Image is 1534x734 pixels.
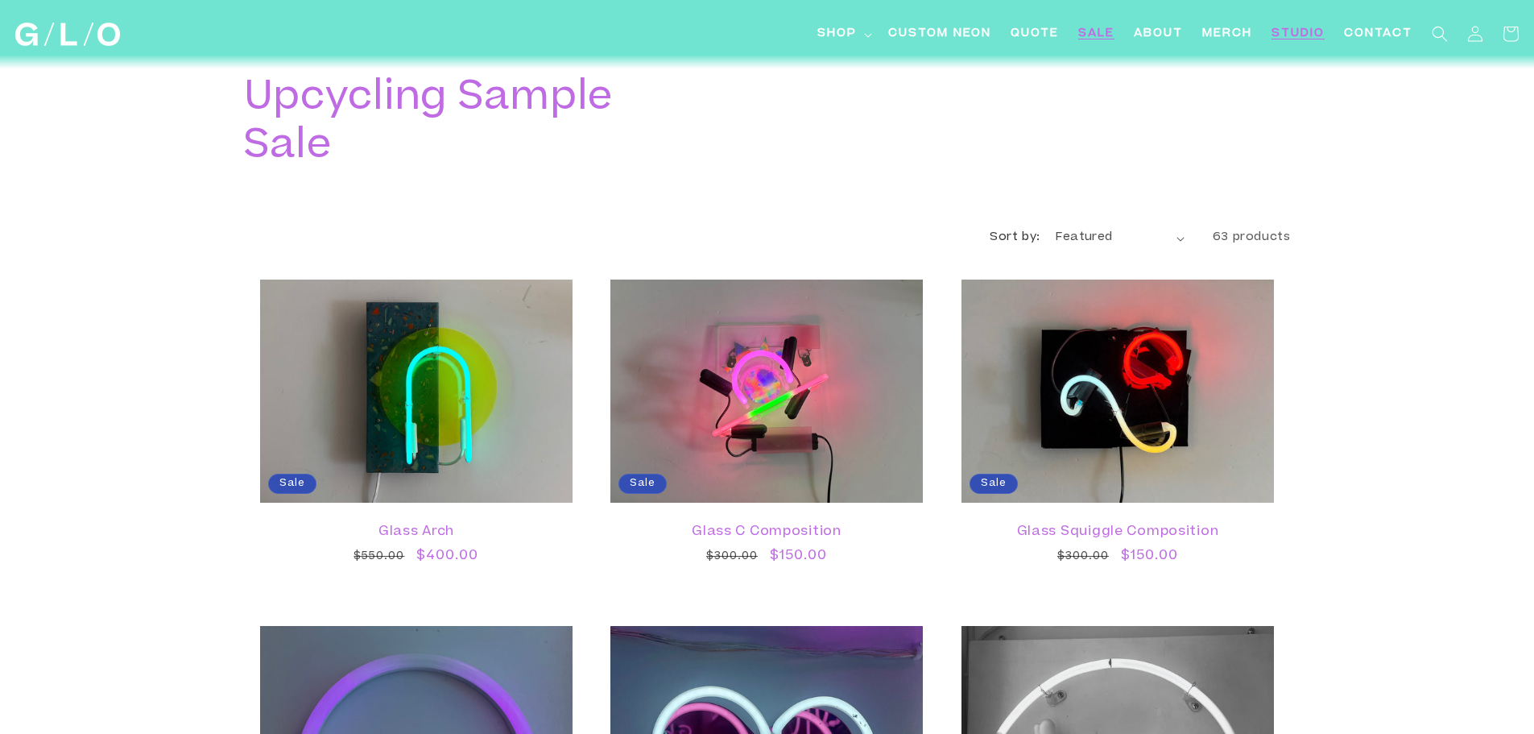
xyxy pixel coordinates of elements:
[1213,232,1291,243] span: 63 products
[1001,16,1069,52] a: Quote
[1344,26,1412,43] span: Contact
[15,23,120,46] img: GLO Studio
[1134,26,1183,43] span: About
[626,525,907,540] a: Glass C Composition
[244,76,663,172] h1: Upcycling Sample Sale
[1334,16,1422,52] a: Contact
[1069,16,1124,52] a: SALE
[990,232,1040,243] label: Sort by:
[1078,26,1114,43] span: SALE
[978,525,1258,540] a: Glass Squiggle Composition
[1011,26,1059,43] span: Quote
[888,26,991,43] span: Custom Neon
[1422,16,1458,52] summary: Search
[276,525,556,540] a: Glass Arch
[10,17,126,52] a: GLO Studio
[1193,16,1262,52] a: Merch
[1262,16,1334,52] a: Studio
[1124,16,1193,52] a: About
[879,16,1001,52] a: Custom Neon
[1271,26,1325,43] span: Studio
[817,26,857,43] span: Shop
[808,16,879,52] summary: Shop
[1202,26,1252,43] span: Merch
[1244,508,1534,734] iframe: Chat Widget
